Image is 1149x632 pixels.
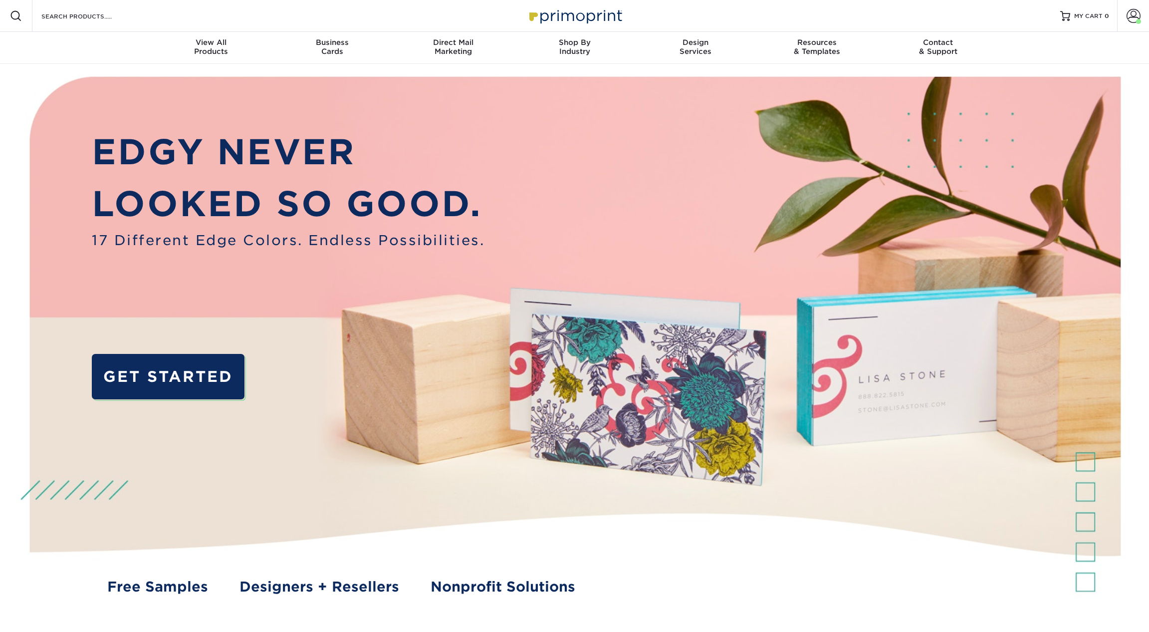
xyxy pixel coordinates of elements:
a: Designers + Resellers [239,577,399,597]
span: Design [635,38,756,47]
a: Shop ByIndustry [514,32,635,64]
a: BusinessCards [271,32,393,64]
input: SEARCH PRODUCTS..... [40,10,138,22]
span: 0 [1105,12,1109,19]
a: Contact& Support [878,32,999,64]
span: MY CART [1074,12,1103,20]
a: Free Samples [107,577,208,597]
div: Marketing [393,38,514,56]
p: LOOKED SO GOOD. [92,178,484,230]
div: Industry [514,38,635,56]
div: Products [151,38,272,56]
a: GET STARTED [92,354,244,399]
a: Nonprofit Solutions [431,577,575,597]
span: Shop By [514,38,635,47]
a: Direct MailMarketing [393,32,514,64]
p: EDGY NEVER [92,126,484,178]
div: & Templates [756,38,878,56]
div: Cards [271,38,393,56]
a: View AllProducts [151,32,272,64]
a: Resources& Templates [756,32,878,64]
span: 17 Different Edge Colors. Endless Possibilities. [92,230,484,251]
span: Direct Mail [393,38,514,47]
span: View All [151,38,272,47]
span: Business [271,38,393,47]
div: & Support [878,38,999,56]
span: Contact [878,38,999,47]
img: Primoprint [525,5,625,26]
div: Services [635,38,756,56]
span: Resources [756,38,878,47]
a: DesignServices [635,32,756,64]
